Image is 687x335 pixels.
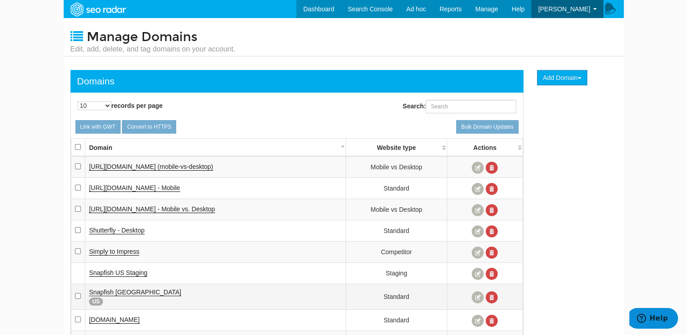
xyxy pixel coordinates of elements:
span: le-vs-desktop) [173,163,213,170]
a: Edit Domain Information [472,183,484,195]
a: Snapfish [GEOGRAPHIC_DATA] [89,288,181,296]
a: Convert to HTTPS [122,120,176,134]
a: Delete Domain [486,315,498,327]
span: obile [167,184,180,191]
td: Competitor [346,242,447,263]
span: Manage Domains [87,29,197,45]
a: Shutterfly - Desktop [89,227,145,234]
span: Help [512,5,525,13]
a: Delete Domain [486,268,498,280]
span: [PERSON_NAME] [538,5,590,13]
label: Search: [402,100,516,113]
a: Delete Domain [486,204,498,216]
a: Edit Domain Information [472,204,484,216]
td: Standard [346,284,447,310]
span: [URL][DOMAIN_NAME] (mobi [89,163,173,170]
span: Snapfish US Staging [89,269,147,276]
a: Delete Domain [486,183,498,195]
td: Standard [346,220,447,242]
button: Add Domain [537,70,587,85]
iframe: Opens a widget where you can find more information [629,308,678,330]
span: US [89,298,103,306]
a: Edit Domain Information [472,291,484,303]
a: Simply to Impress [89,248,139,256]
a: [URL][DOMAIN_NAME] - Mobile vs. Desktop [89,205,215,213]
th: Domain: activate to sort column descending [85,139,346,157]
td: Standard [346,178,447,199]
span: [URL][DOMAIN_NAME] - M [89,205,167,213]
a: [DOMAIN_NAME] [89,316,140,324]
a: Link with GWT [75,120,121,134]
a: Bulk Domain Updates [456,120,519,134]
a: Edit Domain Information [472,315,484,327]
a: Edit Domain Information [472,247,484,259]
img: SEORadar [67,1,129,18]
span: Search Console [348,5,393,13]
td: Staging [346,263,447,284]
td: Mobile vs Desktop [346,156,447,178]
span: obile vs. Desktop [167,205,215,213]
a: [URL][DOMAIN_NAME] - Mobile [89,184,180,192]
a: Edit Domain Information [472,162,484,174]
span: [URL][DOMAIN_NAME] - M [89,184,167,191]
small: Edit, add, delete, and tag domains on your account. [70,44,236,54]
a: Delete Domain [486,162,498,174]
td: Mobile vs Desktop [346,199,447,220]
a: Snapfish US Staging [89,269,147,277]
span: Reports [439,5,462,13]
label: records per page [78,101,163,110]
div: Domains [77,74,115,88]
a: Edit Domain Information [472,268,484,280]
span: Ad hoc [406,5,426,13]
span: Manage [475,5,498,13]
a: Delete Domain [486,225,498,237]
span: Simply to Impress [89,248,139,255]
a: [URL][DOMAIN_NAME] (mobile-vs-desktop) [89,163,213,171]
select: records per page [78,101,112,110]
td: Standard [346,310,447,331]
a: Delete Domain [486,291,498,303]
a: Edit Domain Information [472,225,484,237]
input: Search: [426,100,516,113]
span: [DOMAIN_NAME] [89,316,140,323]
th: Actions: activate to sort column ascending [447,139,523,157]
th: Website type: activate to sort column ascending [346,139,447,157]
a: Delete Domain [486,247,498,259]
